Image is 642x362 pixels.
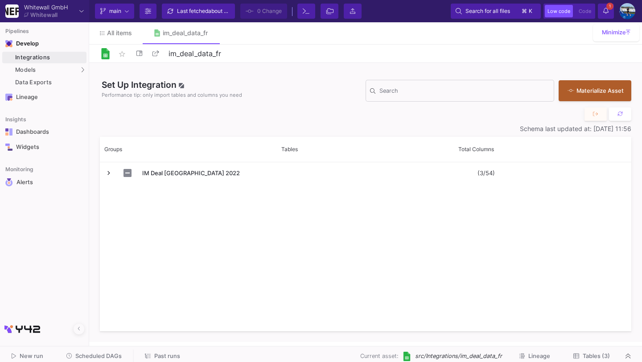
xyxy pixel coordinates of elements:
[519,6,536,16] button: ⌘k
[5,40,12,47] img: Navigation icon
[568,86,618,95] div: Materialize Asset
[95,4,134,19] button: main
[104,146,122,152] span: Groups
[402,352,412,361] img: [Legacy] Google Sheets
[458,146,494,152] span: Total Columns
[606,3,613,10] span: 1
[15,66,36,74] span: Models
[102,91,242,99] span: Performance tip: only import tables and columns you need
[2,90,86,104] a: Navigation iconLineage
[154,353,180,359] span: Past runs
[5,94,12,101] img: Navigation icon
[477,169,495,177] y42-import-column-renderer: (3/54)
[153,29,161,37] img: Tab icon
[5,128,12,136] img: Navigation icon
[465,4,510,18] span: Search for all files
[100,125,631,132] div: Schema last updated at: [DATE] 11:56
[451,4,541,19] button: Search for all files⌘k
[415,352,502,360] span: src/Integrations/im_deal_data_fr
[16,128,74,136] div: Dashboards
[16,144,74,151] div: Widgets
[15,79,84,86] div: Data Exports
[75,353,122,359] span: Scheduled DAGs
[107,29,132,37] span: All items
[162,4,235,19] button: Last fetchedabout 1 hour ago
[598,4,614,19] button: 1
[559,80,631,101] button: Materialize Asset
[619,3,635,19] img: AEdFTp4_RXFoBzJxSaYPMZp7Iyigz82078j9C0hFtL5t=s96-c
[15,54,84,61] div: Integrations
[2,125,86,139] a: Navigation iconDashboards
[16,178,74,186] div: Alerts
[576,5,594,17] button: Code
[163,29,208,37] div: im_deal_data_fr
[2,77,86,88] a: Data Exports
[5,178,13,186] img: Navigation icon
[2,175,86,190] a: Navigation iconAlerts
[16,40,29,47] div: Develop
[2,52,86,63] a: Integrations
[583,353,610,359] span: Tables (3)
[208,8,250,14] span: about 1 hour ago
[5,4,19,18] img: YZ4Yr8zUCx6JYM5gIgaTIQYeTXdcwQjnYC8iZtTV.png
[5,144,12,151] img: Navigation icon
[117,49,128,59] mat-icon: star_border
[24,4,68,10] div: Whitewall GmbH
[2,37,86,51] mat-expansion-panel-header: Navigation iconDevelop
[2,140,86,154] a: Navigation iconWidgets
[545,5,573,17] button: Low code
[100,78,366,103] div: Set Up Integration
[177,4,230,18] div: Last fetched
[100,48,111,59] img: Logo
[30,12,58,18] div: Whitewall
[528,353,550,359] span: Lineage
[547,8,570,14] span: Low code
[109,4,121,18] span: main
[379,89,550,96] input: Search for Tables, Columns, etc.
[529,6,532,16] span: k
[100,162,631,184] div: Press SPACE to select this row.
[522,6,527,16] span: ⌘
[20,353,43,359] span: New run
[142,163,271,184] span: IM Deal [GEOGRAPHIC_DATA] 2022
[579,8,591,14] span: Code
[281,146,298,152] span: Tables
[16,94,74,101] div: Lineage
[360,352,399,360] span: Current asset:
